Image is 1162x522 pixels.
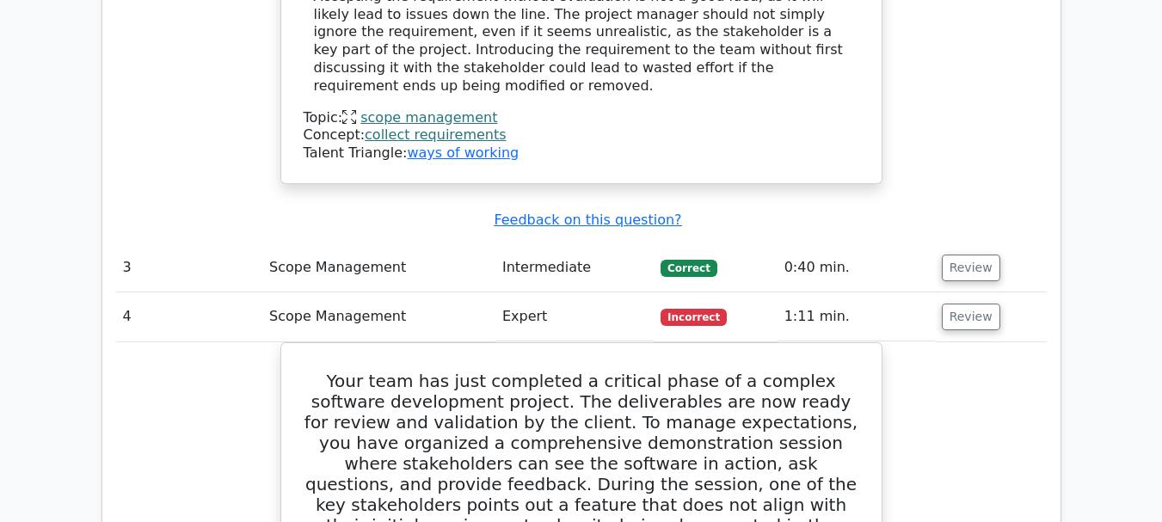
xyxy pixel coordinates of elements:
td: Scope Management [262,243,495,292]
td: Intermediate [495,243,654,292]
td: 3 [116,243,263,292]
div: Topic: [304,109,859,127]
td: 4 [116,292,263,341]
a: scope management [360,109,497,126]
a: collect requirements [365,126,507,143]
a: ways of working [407,144,519,161]
span: Incorrect [661,309,727,326]
span: Correct [661,260,716,277]
div: Concept: [304,126,859,144]
a: Feedback on this question? [494,212,681,228]
button: Review [942,255,1000,281]
td: Expert [495,292,654,341]
td: Scope Management [262,292,495,341]
td: 0:40 min. [778,243,935,292]
button: Review [942,304,1000,330]
td: 1:11 min. [778,292,935,341]
div: Talent Triangle: [304,109,859,163]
